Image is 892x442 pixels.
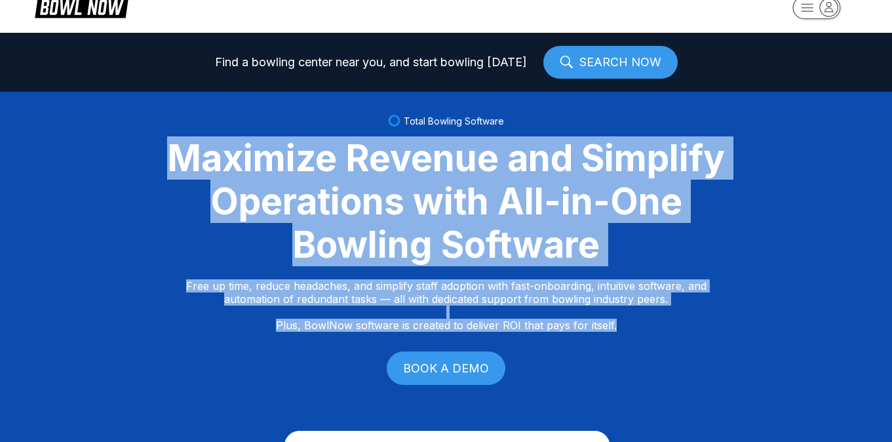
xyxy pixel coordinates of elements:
div: Maximize Revenue and Simplify Operations with All-in-One Bowling Software [151,136,741,266]
p: Free up time, reduce headaches, and simplify staff adoption with fast-onboarding, intuitive softw... [186,279,707,332]
a: BOOK A DEMO [387,352,505,385]
span: Total Bowling Software [404,115,504,127]
span: Find a bowling center near you, and start bowling [DATE] [215,56,527,69]
a: SEARCH NOW [543,46,678,79]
